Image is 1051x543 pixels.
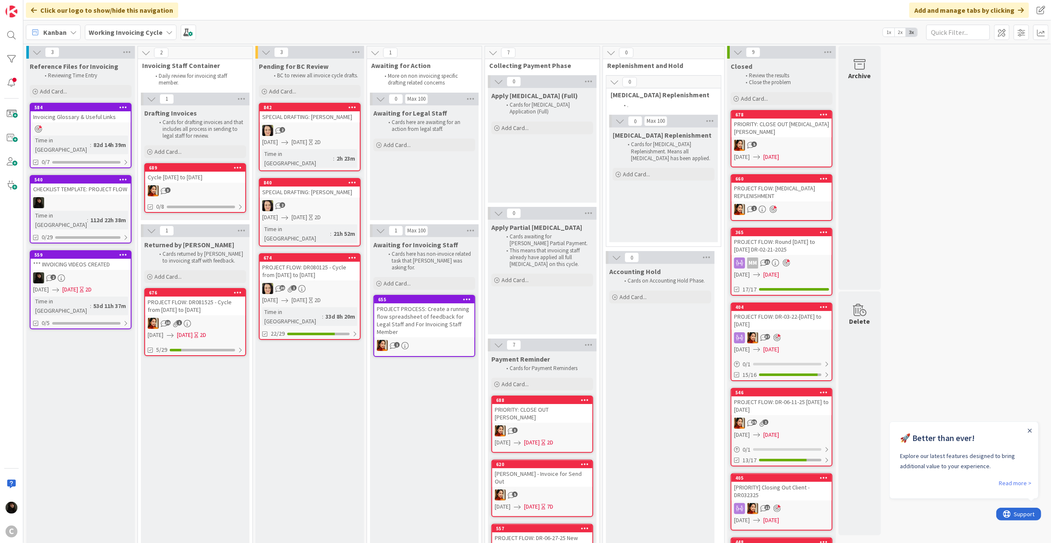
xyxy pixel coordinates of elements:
a: 546PROJECT FLOW: DR-06-11-25 [DATE] to [DATE]PM[DATE][DATE]0/113/17 [731,388,832,467]
div: Max 100 [407,97,426,101]
span: 3 [165,187,171,193]
div: ES [31,272,131,283]
span: 2 [50,274,56,280]
a: 405[PRIORITY] Closing Out Client - DR032325PM[DATE][DATE] [731,473,832,531]
li: Cards returned by [PERSON_NAME] to invoicing staff with feedback. [154,251,245,265]
span: : [90,140,91,150]
div: 404 [731,303,832,311]
span: : [330,229,331,238]
span: [DATE] [763,345,779,354]
a: 689Cycle [DATE] to [DATE]PM0/8 [144,163,246,213]
img: PM [148,318,159,329]
span: Add Card... [502,124,529,132]
span: Add Card... [154,148,182,156]
div: Time in [GEOGRAPHIC_DATA] [33,136,90,154]
span: Add Card... [40,88,67,95]
div: 678 [735,112,832,118]
div: 674 [260,254,360,262]
span: 2x [894,28,906,37]
div: 584 [31,104,131,111]
span: 0 [619,48,633,58]
div: PROJECT FLOW: DR080125 - Cycle from [DATE] to [DATE] [260,262,360,280]
div: Time in [GEOGRAPHIC_DATA] [33,211,87,229]
input: Quick Filter... [926,25,990,40]
div: 689 [149,165,245,171]
li: Review the results [741,72,831,79]
span: Closed [731,62,752,71]
span: Add Card... [384,141,411,149]
div: PROJECT FLOW: DR-03-22-[DATE] to [DATE] [731,311,832,330]
span: 2 [154,48,168,58]
span: Returned by Breanna [144,240,234,249]
span: 3 [512,427,518,433]
div: 365 [731,229,832,236]
div: 0/1 [731,444,832,455]
div: Invoicing Glossary & Useful Links [31,111,131,122]
span: Kanban [43,27,67,37]
div: ES [31,197,131,208]
div: PRIORITY: CLOSE OUT [MEDICAL_DATA][PERSON_NAME] [731,119,832,137]
div: 33d 8h 20m [323,312,357,321]
img: PM [148,185,159,196]
span: [DATE] [291,296,307,305]
span: [DATE] [524,438,540,447]
div: Max 100 [407,229,426,233]
li: Cards here are awaiting for an action from legal staff. [384,119,474,133]
span: [DATE] [148,331,163,339]
a: 688PRIORITY: CLOSE OUT [PERSON_NAME]PM[DATE][DATE]2D [491,396,593,453]
div: 365PROJECT FLOW: Round [DATE] to [DATE] DR-02-21-2025 [731,229,832,255]
div: 678 [731,111,832,119]
div: 82d 14h 39m [91,140,128,150]
div: PM [731,332,832,343]
span: 1 [291,285,297,291]
span: 0 [507,208,521,218]
span: 1 [763,419,768,425]
span: 22/29 [271,329,285,338]
span: [DATE] [177,331,193,339]
span: Add Card... [154,273,182,280]
img: PM [734,418,745,429]
span: [DATE] [763,516,779,525]
div: 546 [735,390,832,396]
span: 2 [280,202,285,208]
span: 1 [160,226,174,236]
div: 676PROJECT FLOW: DR081525 - Cycle from [DATE] to [DATE] [145,289,245,315]
div: PM [492,425,592,436]
span: 9 [746,47,760,57]
li: This means that invoicing staff already have applied all full [MEDICAL_DATA] on this cycle. [502,247,592,268]
b: Working Invoicing Cycle [89,28,163,37]
span: 1 [751,206,757,211]
span: Pending for BC Review [259,62,328,71]
span: [DATE] [763,430,779,439]
span: 5 [512,492,518,497]
span: Add Card... [502,380,529,388]
div: 674PROJECT FLOW: DR080125 - Cycle from [DATE] to [DATE] [260,254,360,280]
div: 2h 23m [334,154,357,163]
div: BL [260,200,360,211]
span: 0 [625,252,639,263]
div: 2D [314,138,321,147]
span: Collecting Payment Phase [489,61,589,70]
span: Payment Reminder [491,355,550,363]
div: 404 [735,304,832,310]
span: Accounting Hold [609,267,661,276]
a: 840SPECIAL DRAFTING: [PERSON_NAME]BL[DATE][DATE]2DTime in [GEOGRAPHIC_DATA]:21h 52m [259,178,361,246]
div: 405[PRIORITY] Closing Out Client - DR032325 [731,474,832,501]
span: 0/7 [42,158,50,167]
div: Time in [GEOGRAPHIC_DATA] [33,297,90,315]
span: 0 [628,116,642,126]
div: 404PROJECT FLOW: DR-03-22-[DATE] to [DATE] [731,303,832,330]
li: . [619,102,711,109]
span: 21 [765,259,770,265]
div: 620 [492,461,592,468]
div: 655PROJECT PROCESS: Create a running flow spreadsheet of feedback for Legal Staff and For Invoici... [374,296,474,337]
div: PROJECT FLOW: DR-06-11-25 [DATE] to [DATE] [731,396,832,415]
div: 546 [731,389,832,396]
span: 37 [765,334,770,339]
img: PM [747,503,758,514]
span: 0 / 1 [743,360,751,369]
span: 0 [389,94,403,104]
